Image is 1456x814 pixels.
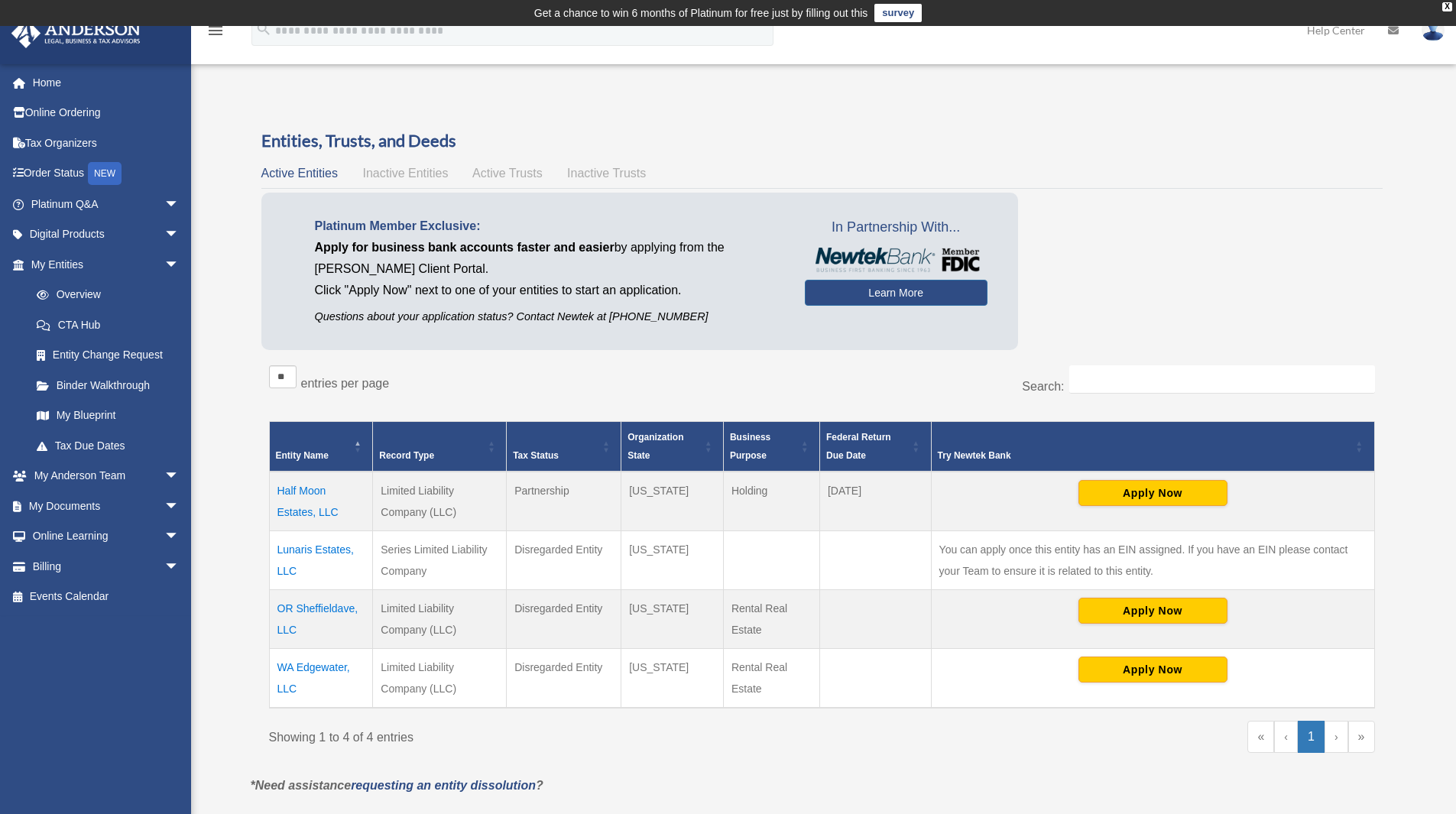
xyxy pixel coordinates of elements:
[164,551,195,582] span: arrow_drop_down
[11,521,203,552] a: Online Learningarrow_drop_down
[931,531,1374,590] td: You can apply once this entity has an EIN assigned. If you have an EIN please contact your Team t...
[621,649,724,709] td: [US_STATE]
[1422,19,1445,41] img: User Pic
[1078,657,1227,683] button: Apply Now
[261,167,338,180] span: Active Entities
[1078,480,1227,506] button: Apply Now
[507,590,621,649] td: Disregarded Entity
[11,189,203,219] a: Platinum Q&Aarrow_drop_down
[513,450,559,461] span: Tax Status
[819,422,931,472] th: Federal Return Due Date: Activate to sort
[276,450,329,461] span: Entity Name
[621,472,724,531] td: [US_STATE]
[812,248,980,272] img: NewtekBankLogoSM.png
[373,531,507,590] td: Series Limited Liability Company
[301,377,390,390] label: entries per page
[255,21,272,37] i: search
[164,189,195,220] span: arrow_drop_down
[164,521,195,553] span: arrow_drop_down
[1247,721,1274,753] a: First
[11,219,203,250] a: Digital Productsarrow_drop_down
[1298,721,1325,753] a: 1
[315,216,782,237] p: Platinum Member Exclusive:
[805,280,987,306] a: Learn More
[379,450,434,461] span: Record Type
[931,422,1374,472] th: Try Newtek Bank : Activate to sort
[826,432,891,461] span: Federal Return Due Date
[11,128,203,158] a: Tax Organizers
[507,472,621,531] td: Partnership
[723,472,819,531] td: Holding
[373,649,507,709] td: Limited Liability Company (LLC)
[507,422,621,472] th: Tax Status: Activate to sort
[21,401,195,431] a: My Blueprint
[269,472,373,531] td: Half Moon Estates, LLC
[351,779,536,792] a: requesting an entity dissolution
[315,307,782,326] p: Questions about your application status? Contact Newtek at [PHONE_NUMBER]
[1078,598,1227,624] button: Apply Now
[1348,721,1375,753] a: Last
[206,27,225,40] a: menu
[315,241,615,254] span: Apply for business bank accounts faster and easier
[164,491,195,522] span: arrow_drop_down
[621,590,724,649] td: [US_STATE]
[21,430,195,461] a: Tax Due Dates
[88,162,122,185] div: NEW
[11,582,203,612] a: Events Calendar
[11,98,203,128] a: Online Ordering
[567,167,646,180] span: Inactive Trusts
[507,649,621,709] td: Disregarded Entity
[164,219,195,251] span: arrow_drop_down
[621,422,724,472] th: Organization State: Activate to sort
[1442,2,1452,11] div: close
[21,310,195,340] a: CTA Hub
[11,158,203,190] a: Order StatusNEW
[472,167,543,180] span: Active Trusts
[21,370,195,401] a: Binder Walkthrough
[11,249,195,280] a: My Entitiesarrow_drop_down
[1022,380,1064,393] label: Search:
[11,491,203,521] a: My Documentsarrow_drop_down
[621,531,724,590] td: [US_STATE]
[21,340,195,371] a: Entity Change Request
[373,472,507,531] td: Limited Liability Company (LLC)
[251,779,543,792] em: *Need assistance ?
[805,216,987,240] span: In Partnership With...
[11,67,203,98] a: Home
[362,167,448,180] span: Inactive Entities
[1325,721,1348,753] a: Next
[11,461,203,491] a: My Anderson Teamarrow_drop_down
[164,249,195,281] span: arrow_drop_down
[315,237,782,280] p: by applying from the [PERSON_NAME] Client Portal.
[507,531,621,590] td: Disregarded Entity
[269,422,373,472] th: Entity Name: Activate to invert sorting
[269,721,811,748] div: Showing 1 to 4 of 4 entries
[206,21,225,40] i: menu
[723,422,819,472] th: Business Purpose: Activate to sort
[7,18,145,48] img: Anderson Advisors Platinum Portal
[21,280,187,310] a: Overview
[730,432,770,461] span: Business Purpose
[315,280,782,301] p: Click "Apply Now" next to one of your entities to start an application.
[534,4,868,22] div: Get a chance to win 6 months of Platinum for free just by filling out this
[373,422,507,472] th: Record Type: Activate to sort
[938,446,1351,465] div: Try Newtek Bank
[11,551,203,582] a: Billingarrow_drop_down
[627,432,683,461] span: Organization State
[261,129,1383,153] h3: Entities, Trusts, and Deeds
[1274,721,1298,753] a: Previous
[164,461,195,492] span: arrow_drop_down
[269,531,373,590] td: Lunaris Estates, LLC
[819,472,931,531] td: [DATE]
[373,590,507,649] td: Limited Liability Company (LLC)
[723,590,819,649] td: Rental Real Estate
[269,590,373,649] td: OR Sheffieldave, LLC
[723,649,819,709] td: Rental Real Estate
[269,649,373,709] td: WA Edgewater, LLC
[874,4,922,22] a: survey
